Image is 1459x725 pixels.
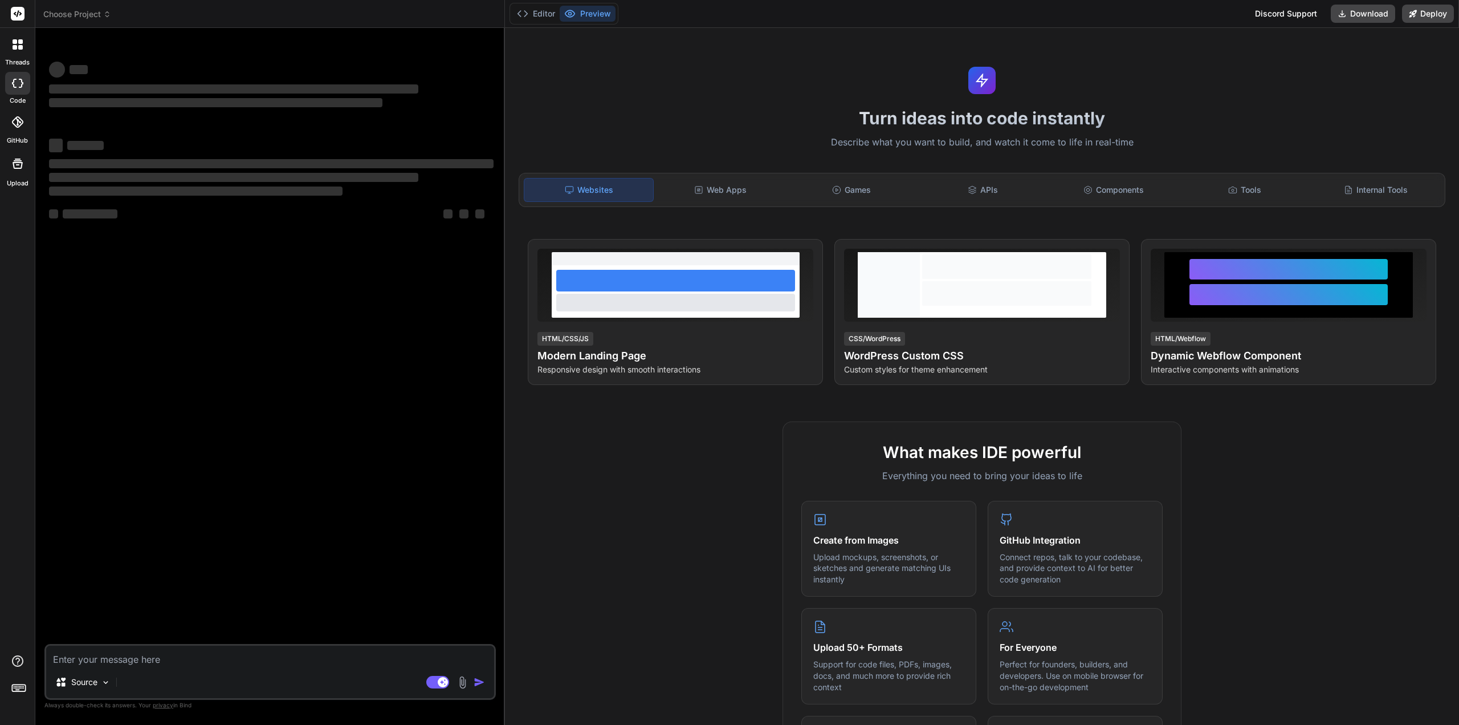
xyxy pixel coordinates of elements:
span: ‌ [63,209,117,218]
span: ‌ [49,139,63,152]
div: Tools [1180,178,1309,202]
label: GitHub [7,136,28,145]
p: Support for code files, PDFs, images, docs, and much more to provide rich context [813,659,964,692]
p: Connect repos, talk to your codebase, and provide context to AI for better code generation [1000,552,1151,585]
p: Source [71,677,97,688]
div: HTML/CSS/JS [537,332,593,346]
p: Everything you need to bring your ideas to life [801,469,1163,483]
h4: Upload 50+ Formats [813,641,964,654]
label: Upload [7,179,28,188]
img: attachment [456,676,469,689]
span: ‌ [49,209,58,218]
span: Choose Project [43,9,111,20]
div: HTML/Webflow [1151,332,1211,346]
div: Games [787,178,916,202]
span: ‌ [49,62,65,78]
button: Preview [560,6,616,22]
p: Always double-check its answers. Your in Bind [44,700,496,711]
span: privacy [153,702,173,708]
h1: Turn ideas into code instantly [512,108,1452,128]
span: ‌ [49,173,418,182]
h4: Create from Images [813,533,964,547]
label: code [10,96,26,106]
p: Perfect for founders, builders, and developers. Use on mobile browser for on-the-go development [1000,659,1151,692]
div: Components [1049,178,1178,202]
p: Interactive components with animations [1151,364,1427,375]
p: Upload mockups, screenshots, or sketches and generate matching UIs instantly [813,552,964,585]
p: Responsive design with smooth interactions [537,364,813,375]
span: ‌ [49,159,494,168]
span: ‌ [67,141,104,150]
div: APIs [918,178,1047,202]
h4: Modern Landing Page [537,348,813,364]
button: Download [1331,5,1395,23]
span: ‌ [459,209,468,218]
span: ‌ [443,209,453,218]
div: Web Apps [656,178,785,202]
h4: Dynamic Webflow Component [1151,348,1427,364]
img: icon [474,677,485,688]
span: ‌ [49,187,343,196]
h2: What makes IDE powerful [801,440,1163,464]
div: Websites [524,178,654,202]
span: ‌ [49,84,418,94]
h4: WordPress Custom CSS [844,348,1120,364]
p: Describe what you want to build, and watch it come to life in real-time [512,135,1452,150]
img: Pick Models [101,678,111,687]
p: Custom styles for theme enhancement [844,364,1120,375]
span: ‌ [475,209,484,218]
div: Discord Support [1248,5,1324,23]
button: Editor [512,6,560,22]
div: CSS/WordPress [844,332,905,346]
div: Internal Tools [1311,178,1440,202]
button: Deploy [1402,5,1454,23]
h4: GitHub Integration [1000,533,1151,547]
span: ‌ [49,98,382,107]
span: ‌ [70,65,88,74]
label: threads [5,58,30,67]
h4: For Everyone [1000,641,1151,654]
